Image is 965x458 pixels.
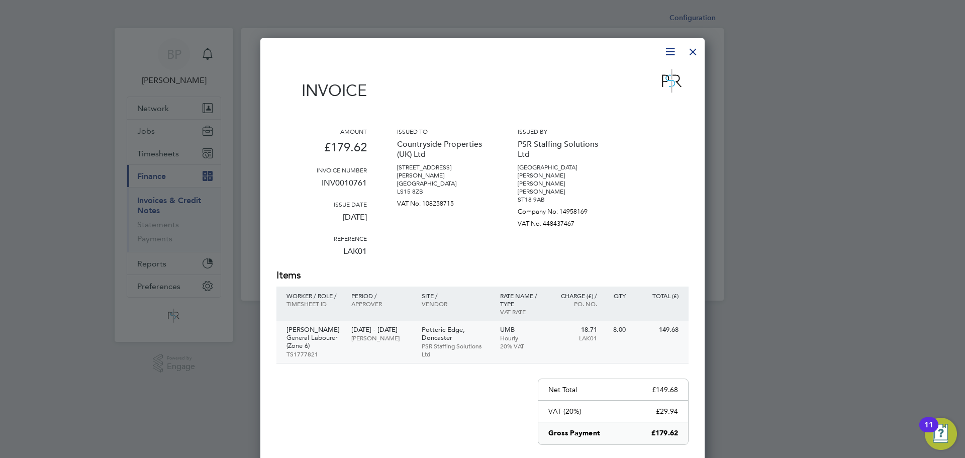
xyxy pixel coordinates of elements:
[607,292,626,300] p: QTY
[548,428,600,438] p: Gross Payment
[651,428,678,438] p: £179.62
[553,300,597,308] p: Po. No.
[656,407,678,416] p: £29.94
[518,163,608,179] p: [GEOGRAPHIC_DATA][PERSON_NAME]
[518,196,608,204] p: ST18 9AB
[397,135,488,163] p: Countryside Properties (UK) Ltd
[924,425,933,438] div: 11
[553,326,597,334] p: 18.71
[500,342,544,350] p: 20% VAT
[553,334,597,342] p: LAK01
[397,179,488,188] p: [GEOGRAPHIC_DATA]
[276,242,367,268] p: LAK01
[518,188,608,196] p: [PERSON_NAME]
[607,326,626,334] p: 8.00
[548,385,577,394] p: Net Total
[500,308,544,316] p: VAT rate
[276,81,367,100] h1: Invoice
[286,300,341,308] p: Timesheet ID
[422,342,490,358] p: PSR Staffing Solutions Ltd
[548,407,582,416] p: VAT (20%)
[397,163,488,179] p: [STREET_ADDRESS][PERSON_NAME]
[351,300,411,308] p: Approver
[276,208,367,234] p: [DATE]
[276,234,367,242] h3: Reference
[553,292,597,300] p: Charge (£) /
[276,200,367,208] h3: Issue date
[636,326,679,334] p: 149.68
[422,326,490,342] p: Potteric Edge, Doncaster
[276,166,367,174] h3: Invoice number
[276,268,689,283] h2: Items
[518,127,608,135] h3: Issued by
[518,135,608,163] p: PSR Staffing Solutions Ltd
[636,292,679,300] p: Total (£)
[518,179,608,188] p: [PERSON_NAME]
[500,326,544,334] p: UMB
[652,385,678,394] p: £149.68
[500,334,544,342] p: Hourly
[286,334,341,350] p: General Labourer (Zone 6)
[500,292,544,308] p: Rate name / type
[351,326,411,334] p: [DATE] - [DATE]
[655,66,689,96] img: psrsolutions-logo-remittance.png
[286,326,341,334] p: [PERSON_NAME]
[518,204,608,216] p: Company No: 14958169
[351,334,411,342] p: [PERSON_NAME]
[422,292,490,300] p: Site /
[422,300,490,308] p: Vendor
[518,216,608,228] p: VAT No: 448437467
[276,127,367,135] h3: Amount
[397,196,488,208] p: VAT No: 108258715
[925,418,957,450] button: Open Resource Center, 11 new notifications
[286,350,341,358] p: TS1777821
[397,188,488,196] p: LS15 8ZB
[286,292,341,300] p: Worker / Role /
[276,135,367,166] p: £179.62
[351,292,411,300] p: Period /
[276,174,367,200] p: INV0010761
[397,127,488,135] h3: Issued to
